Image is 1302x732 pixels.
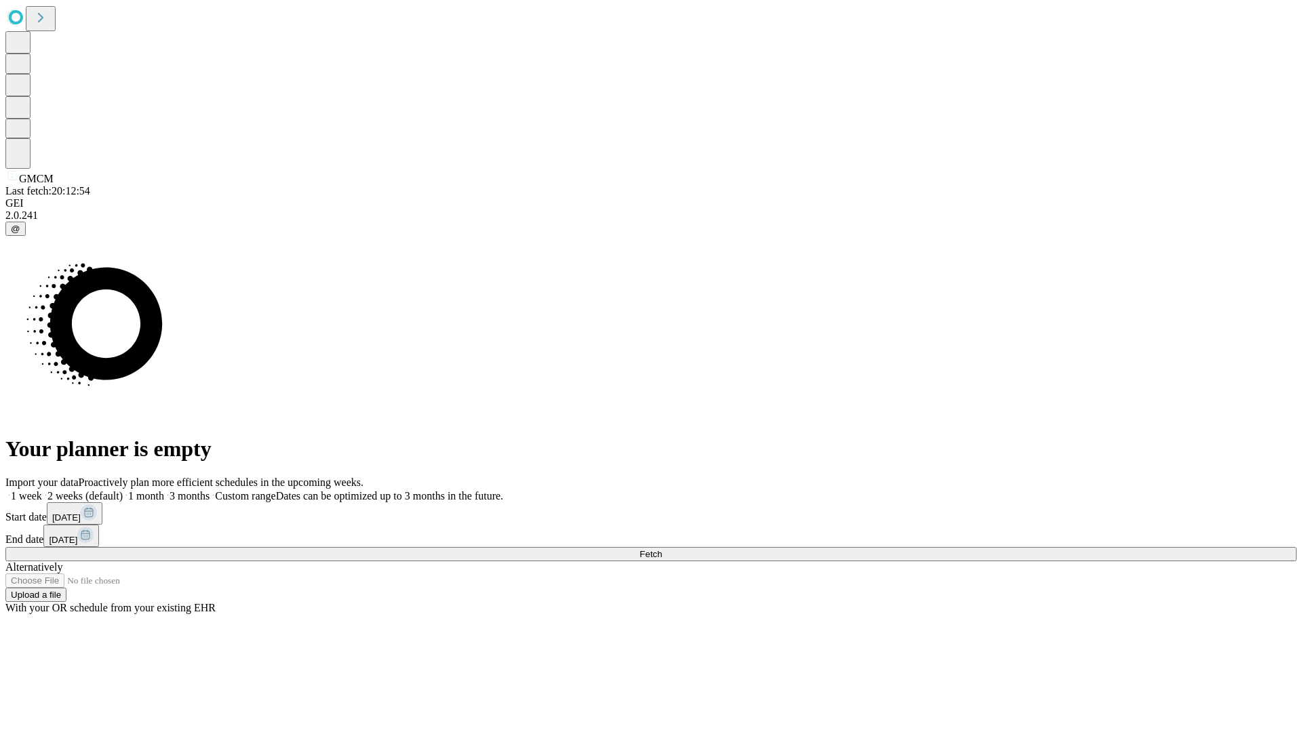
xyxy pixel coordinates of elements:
[5,547,1297,561] button: Fetch
[5,197,1297,209] div: GEI
[128,490,164,502] span: 1 month
[43,525,99,547] button: [DATE]
[5,209,1297,222] div: 2.0.241
[276,490,503,502] span: Dates can be optimized up to 3 months in the future.
[5,476,79,488] span: Import your data
[215,490,275,502] span: Custom range
[11,224,20,234] span: @
[5,502,1297,525] div: Start date
[19,173,54,184] span: GMCM
[49,535,77,545] span: [DATE]
[52,512,81,523] span: [DATE]
[170,490,210,502] span: 3 months
[639,549,662,559] span: Fetch
[5,602,216,613] span: With your OR schedule from your existing EHR
[5,436,1297,462] h1: Your planner is empty
[11,490,42,502] span: 1 week
[5,222,26,236] button: @
[79,476,363,488] span: Proactively plan more efficient schedules in the upcoming weeks.
[47,502,102,525] button: [DATE]
[5,525,1297,547] div: End date
[5,561,62,573] span: Alternatively
[47,490,123,502] span: 2 weeks (default)
[5,588,66,602] button: Upload a file
[5,185,90,197] span: Last fetch: 20:12:54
